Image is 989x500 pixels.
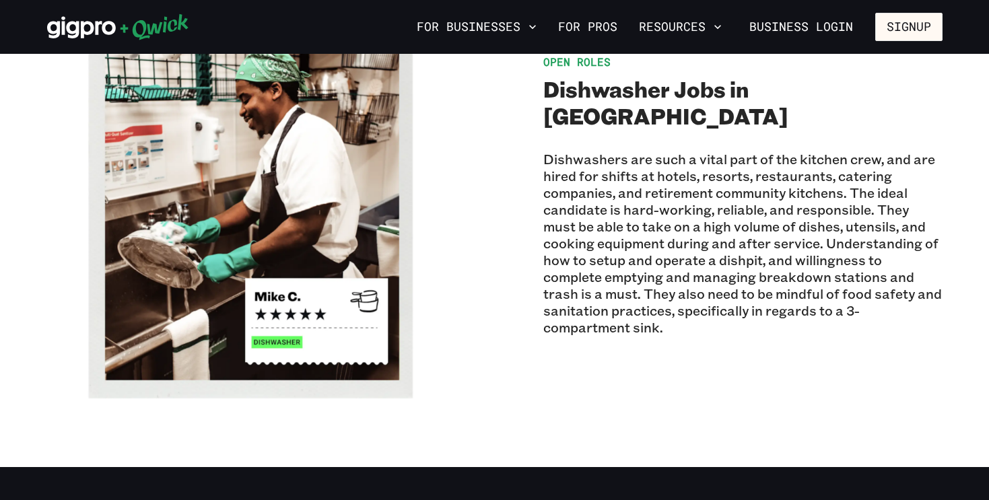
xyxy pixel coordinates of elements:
img: Dishwasher standing at a sink. [47,1,446,400]
span: Open Roles [543,55,611,69]
a: Business Login [738,13,864,41]
button: Signup [875,13,943,41]
button: Resources [634,15,727,38]
button: For Businesses [411,15,542,38]
p: Dishwashers are such a vital part of the kitchen crew, and are hired for shifts at hotels, resort... [543,151,943,336]
h2: Dishwasher Jobs in [GEOGRAPHIC_DATA] [543,75,943,129]
a: For Pros [553,15,623,38]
